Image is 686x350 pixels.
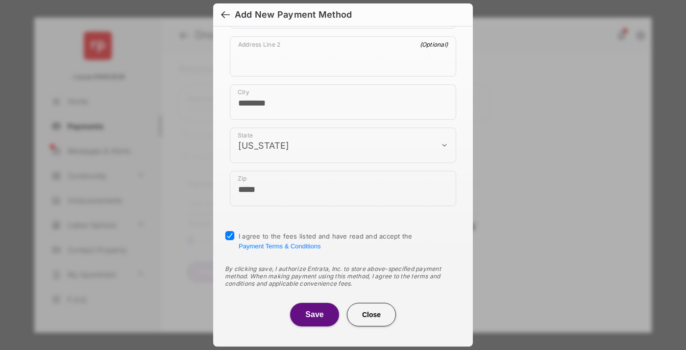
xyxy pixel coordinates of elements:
div: payment_method_screening[postal_addresses][postalCode] [230,171,456,206]
button: Save [290,303,339,326]
button: Close [347,303,396,326]
div: payment_method_screening[postal_addresses][locality] [230,84,456,120]
div: payment_method_screening[postal_addresses][addressLine2] [230,36,456,77]
div: By clicking save, I authorize Entrata, Inc. to store above-specified payment method. When making ... [225,265,461,287]
div: payment_method_screening[postal_addresses][administrativeArea] [230,128,456,163]
div: Add New Payment Method [235,9,352,20]
span: I agree to the fees listed and have read and accept the [239,232,413,250]
button: I agree to the fees listed and have read and accept the [239,242,320,250]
